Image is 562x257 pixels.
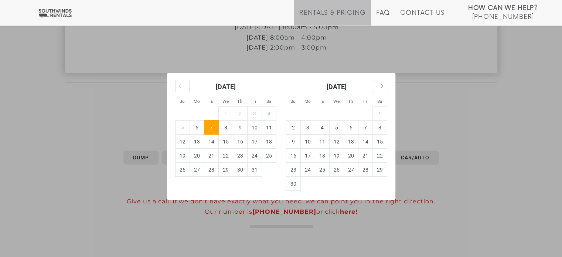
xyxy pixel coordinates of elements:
td: 20 [190,149,204,163]
small: Sa [266,99,271,104]
td: 15 [218,135,233,149]
small: Th [237,99,242,104]
td: 3 [300,121,315,135]
span: Jump to next month [373,80,387,92]
td: 19 [175,149,190,163]
td: 7 [204,121,218,135]
td: 25 [262,149,276,163]
td: 26 [175,163,190,177]
a: How Can We Help? [PHONE_NUMBER] [468,4,538,20]
td: 16 [286,149,300,163]
small: Sa [377,99,382,104]
td: 19 [329,149,344,163]
td: 23 [233,149,247,163]
td: 17 [247,135,262,149]
small: Fr [252,99,256,104]
small: Su [180,99,185,104]
td: 6 [344,121,358,135]
td: 8 [218,121,233,135]
img: Southwinds Rentals Logo [37,9,73,18]
span: [PHONE_NUMBER] [472,13,534,21]
small: We [222,99,229,104]
td: 2 [286,121,300,135]
td: 12 [329,135,344,149]
td: 21 [358,149,372,163]
td: 13 [190,135,204,149]
td: 18 [262,135,276,149]
td: 11 [315,135,329,149]
td: 29 [218,163,233,177]
td: 1 [218,106,233,121]
span: Jump to previous month [175,80,190,92]
a: Contact Us [400,9,444,26]
td: 17 [300,149,315,163]
td: 26 [329,163,344,177]
td: 24 [300,163,315,177]
td: 24 [247,149,262,163]
td: 5 [175,121,190,135]
strong: [DATE] [216,83,236,91]
small: We [333,99,340,104]
td: 3 [247,106,262,121]
small: Mo [194,99,200,104]
small: Tu [320,99,324,104]
td: 8 [372,121,387,135]
td: 21 [204,149,218,163]
small: Fr [363,99,367,104]
td: 4 [262,106,276,121]
td: 13 [344,135,358,149]
td: 22 [372,149,387,163]
td: 14 [358,135,372,149]
td: 23 [286,163,300,177]
td: 29 [372,163,387,177]
td: 9 [286,135,300,149]
td: 25 [315,163,329,177]
small: Th [348,99,353,104]
td: 10 [300,135,315,149]
td: 15 [372,135,387,149]
td: 11 [262,121,276,135]
small: Su [290,99,296,104]
strong: How Can We Help? [468,4,538,12]
td: 22 [218,149,233,163]
td: 20 [344,149,358,163]
td: 28 [358,163,372,177]
td: 5 [329,121,344,135]
td: 1 [372,106,387,121]
a: Rentals & Pricing [299,9,365,26]
td: 27 [344,163,358,177]
td: 27 [190,163,204,177]
td: 28 [204,163,218,177]
td: 6 [190,121,204,135]
td: 14 [204,135,218,149]
small: Tu [209,99,214,104]
td: 12 [175,135,190,149]
strong: [DATE] [327,83,347,91]
small: Mo [304,99,311,104]
a: FAQ [376,9,390,26]
td: 30 [286,177,300,191]
td: 10 [247,121,262,135]
td: 18 [315,149,329,163]
td: 9 [233,121,247,135]
td: 2 [233,106,247,121]
td: 16 [233,135,247,149]
td: 31 [247,163,262,177]
td: 7 [358,121,372,135]
td: 4 [315,121,329,135]
td: 30 [233,163,247,177]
